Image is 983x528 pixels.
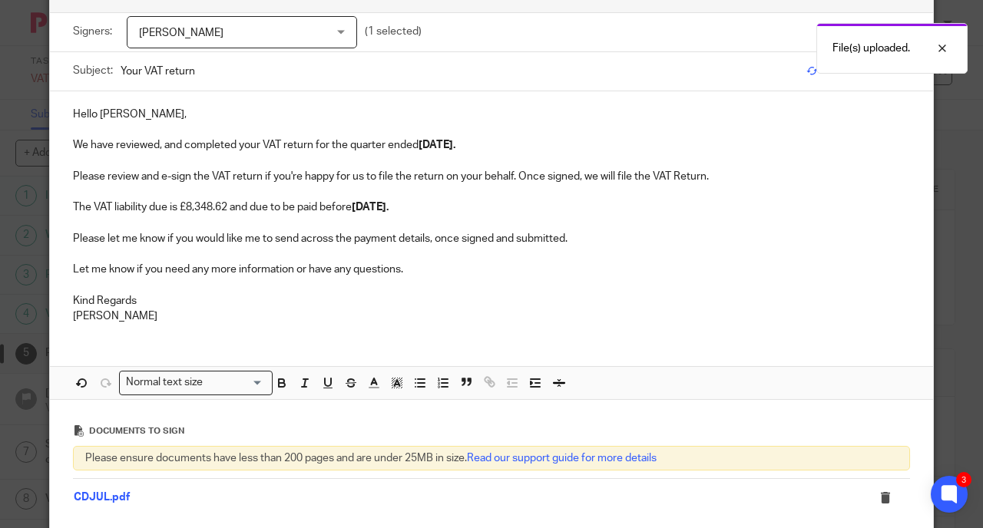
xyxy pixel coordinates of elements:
[352,202,389,213] strong: [DATE].
[73,262,910,277] p: Let me know if you need any more information or have any questions.
[832,41,910,56] p: File(s) uploaded.
[467,453,657,464] a: Read our support guide for more details
[73,309,910,324] p: [PERSON_NAME]
[119,371,273,394] div: Search for option
[73,231,910,246] p: Please let me know if you would like me to send across the payment details, once signed and submi...
[73,200,910,215] p: The VAT liability due is £8,348.62 and due to be paid before
[74,492,130,503] a: CDJUL.pdf
[956,472,971,487] div: 3
[73,293,910,309] p: Kind Regards
[73,137,910,153] p: We have reviewed, and completed your VAT return for the quarter ended
[73,446,910,470] div: Please ensure documents have less than 200 pages and are under 25MB in size.
[208,375,263,391] input: Search for option
[89,427,184,435] span: Documents to sign
[419,140,455,150] strong: [DATE].
[123,375,207,391] span: Normal text size
[73,169,910,184] p: Please review and e-sign the VAT return if you're happy for us to file the return on your behalf....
